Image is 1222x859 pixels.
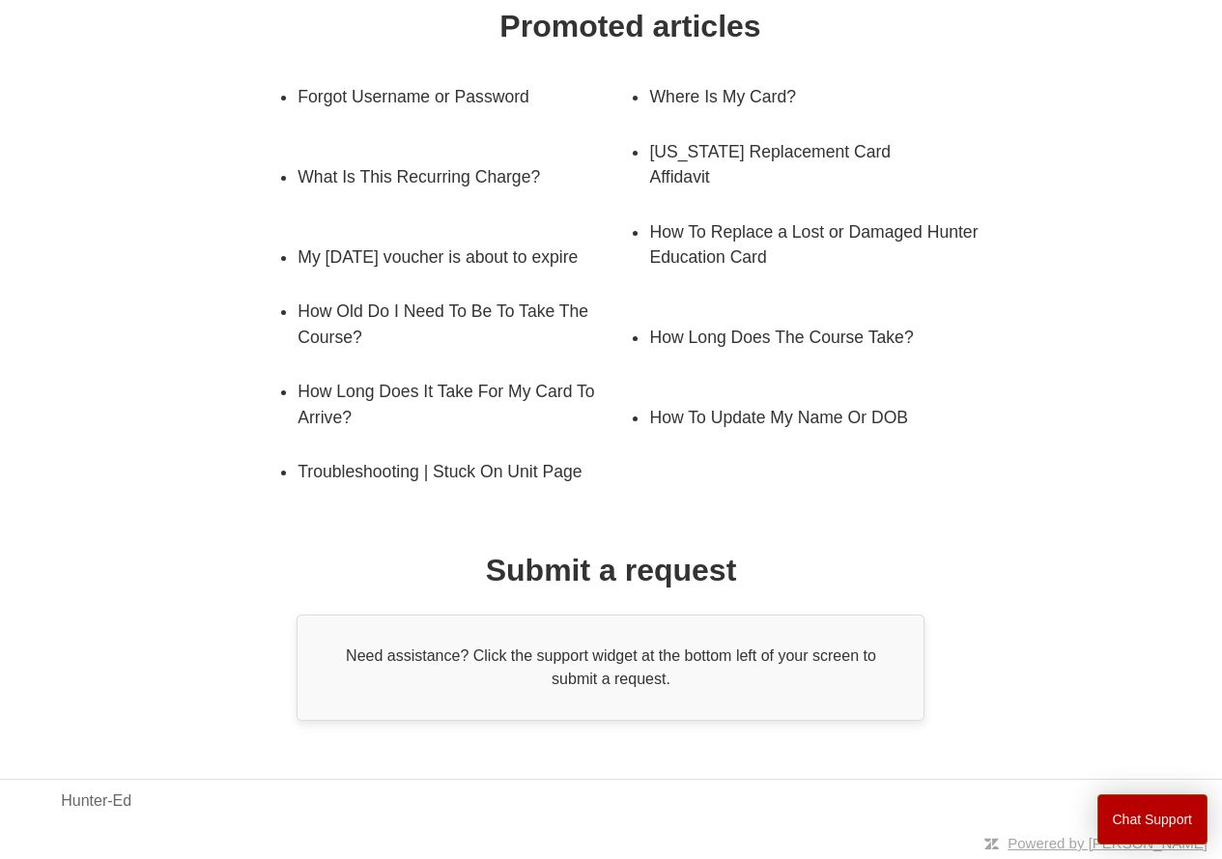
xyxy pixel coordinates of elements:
a: Powered by [PERSON_NAME] [1008,835,1208,851]
a: How Long Does It Take For My Card To Arrive? [298,364,630,444]
a: Forgot Username or Password [298,70,601,124]
a: [US_STATE] Replacement Card Affidavit [649,125,952,205]
a: How To Replace a Lost or Damaged Hunter Education Card [649,205,981,285]
h1: Promoted articles [499,3,760,49]
a: How Old Do I Need To Be To Take The Course? [298,284,601,364]
a: How Long Does The Course Take? [649,310,952,364]
a: What Is This Recurring Charge? [298,150,630,204]
h1: Submit a request [486,547,737,593]
button: Chat Support [1097,794,1208,845]
a: Where Is My Card? [649,70,952,124]
a: How To Update My Name Or DOB [649,390,952,444]
a: Hunter-Ed [61,789,131,813]
a: Troubleshooting | Stuck On Unit Page [298,444,601,499]
div: Need assistance? Click the support widget at the bottom left of your screen to submit a request. [297,615,924,721]
a: My [DATE] voucher is about to expire [298,230,601,284]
